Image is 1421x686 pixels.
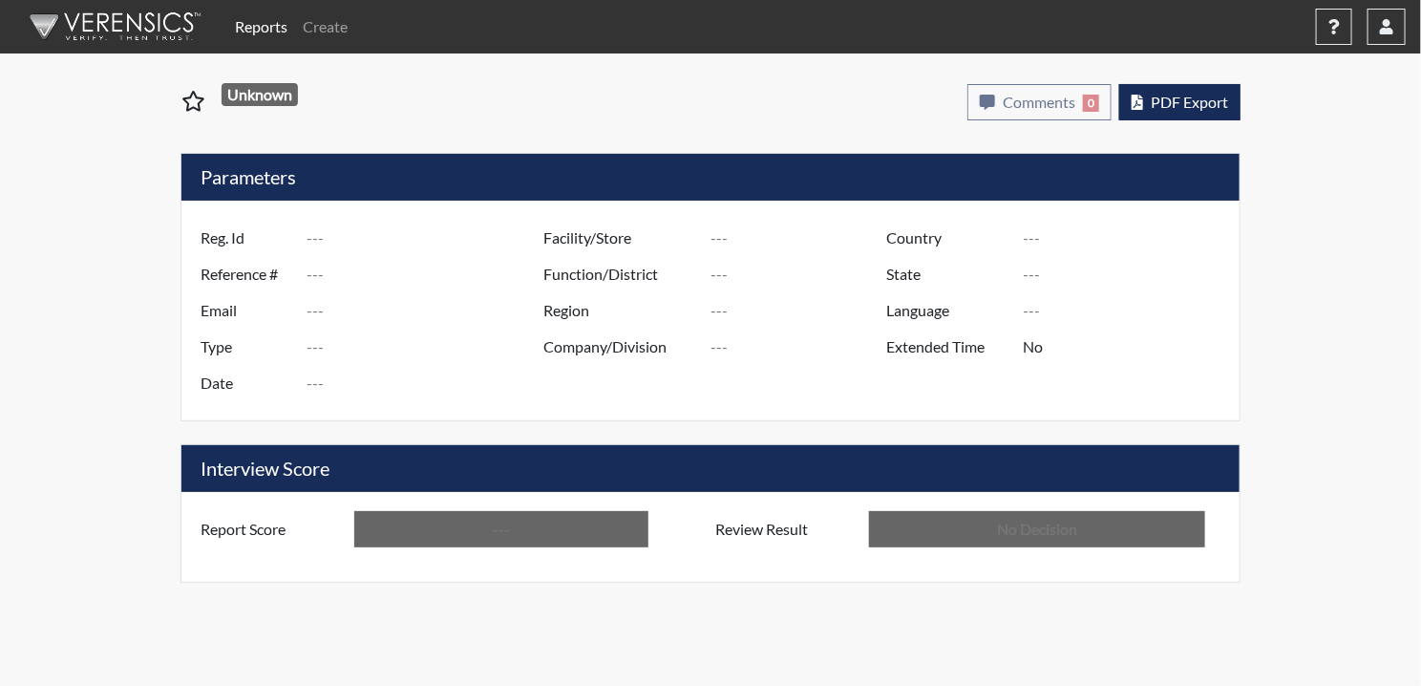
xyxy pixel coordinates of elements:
[1024,256,1235,292] input: ---
[1151,93,1228,111] span: PDF Export
[710,292,892,329] input: ---
[967,84,1112,120] button: Comments0
[710,220,892,256] input: ---
[186,256,307,292] label: Reference #
[1083,95,1099,112] span: 0
[222,83,299,106] span: Unknown
[186,365,307,401] label: Date
[186,220,307,256] label: Reg. Id
[307,329,548,365] input: ---
[307,256,548,292] input: ---
[181,445,1240,492] h5: Interview Score
[227,8,295,46] a: Reports
[710,256,892,292] input: ---
[307,365,548,401] input: ---
[873,256,1024,292] label: State
[307,220,548,256] input: ---
[1024,220,1235,256] input: ---
[295,8,355,46] a: Create
[873,292,1024,329] label: Language
[701,511,869,547] label: Review Result
[181,154,1240,201] h5: Parameters
[869,511,1205,547] input: No Decision
[873,329,1024,365] label: Extended Time
[1024,329,1235,365] input: ---
[186,511,354,547] label: Report Score
[354,511,648,547] input: ---
[529,256,710,292] label: Function/District
[710,329,892,365] input: ---
[529,220,710,256] label: Facility/Store
[1119,84,1241,120] button: PDF Export
[873,220,1024,256] label: Country
[307,292,548,329] input: ---
[186,329,307,365] label: Type
[1003,93,1075,111] span: Comments
[1024,292,1235,329] input: ---
[529,292,710,329] label: Region
[529,329,710,365] label: Company/Division
[186,292,307,329] label: Email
